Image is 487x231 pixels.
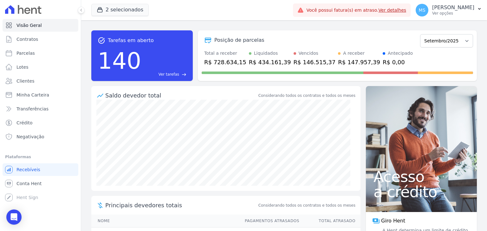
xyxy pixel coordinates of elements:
span: Parcelas [16,50,35,56]
div: R$ 0,00 [383,58,413,66]
span: Considerando todos os contratos e todos os meses [258,203,355,208]
a: Recebíveis [3,163,78,176]
div: R$ 146.515,37 [294,58,336,66]
th: Total Atrasado [300,215,360,228]
span: east [182,72,186,77]
div: R$ 147.957,39 [338,58,380,66]
span: Contratos [16,36,38,42]
th: Pagamentos Atrasados [239,215,300,228]
p: Ver opções [432,11,474,16]
span: task_alt [98,37,105,44]
span: Lotes [16,64,29,70]
a: Minha Carteira [3,89,78,101]
button: MS [PERSON_NAME] Ver opções [411,1,487,19]
span: Principais devedores totais [105,201,257,209]
span: Negativação [16,134,44,140]
span: MS [419,8,425,12]
button: 2 selecionados [91,4,149,16]
span: Transferências [16,106,49,112]
div: 140 [98,44,141,77]
span: Ver tarefas [159,72,179,77]
a: Contratos [3,33,78,46]
div: Open Intercom Messenger [6,209,22,225]
div: Antecipado [388,50,413,57]
a: Visão Geral [3,19,78,32]
div: Posição de parcelas [214,36,264,44]
a: Transferências [3,103,78,115]
span: Tarefas em aberto [108,37,154,44]
a: Negativação [3,130,78,143]
div: Plataformas [5,153,76,161]
div: Liquidados [254,50,278,57]
a: Conta Hent [3,177,78,190]
p: [PERSON_NAME] [432,4,474,11]
span: Visão Geral [16,22,42,28]
a: Ver tarefas east [144,72,186,77]
span: Minha Carteira [16,92,49,98]
span: Giro Hent [381,217,405,225]
span: Conta Hent [16,180,42,187]
span: a crédito [373,184,469,199]
span: Recebíveis [16,166,40,173]
a: Clientes [3,75,78,87]
span: Crédito [16,120,33,126]
div: R$ 434.161,39 [249,58,291,66]
a: Crédito [3,116,78,129]
div: Total a receber [204,50,246,57]
div: A receber [343,50,365,57]
span: Acesso [373,169,469,184]
a: Ver detalhes [379,8,406,13]
div: Saldo devedor total [105,91,257,100]
div: R$ 728.634,15 [204,58,246,66]
span: Clientes [16,78,34,84]
span: Você possui fatura(s) em atraso. [306,7,406,14]
a: Lotes [3,61,78,73]
th: Nome [91,215,239,228]
div: Considerando todos os contratos e todos os meses [258,93,355,98]
div: Vencidos [299,50,318,57]
a: Parcelas [3,47,78,59]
